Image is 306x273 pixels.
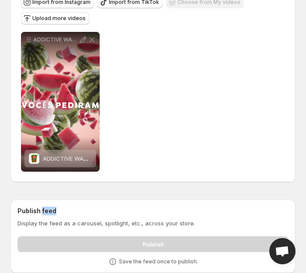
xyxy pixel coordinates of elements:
p: Display the feed as a carousel, spotlight, etc., across your store. [17,219,289,228]
h2: Publish feed [17,207,289,215]
span: ADDICTIVE WATERMELON ALL HAIR TYPES [43,155,159,162]
button: Upload more videos [21,12,89,24]
div: ADDICTIVE WATERMELON ALL HAIR TYPESADDICTIVE WATERMELON ALL HAIR TYPESADDICTIVE WATERMELON ALL HA... [21,32,100,172]
p: Save the feed once to publish. [119,258,198,265]
img: ADDICTIVE WATERMELON ALL HAIR TYPES [29,153,39,164]
p: ADDICTIVE WATERMELON ALL HAIR TYPES [33,36,79,43]
span: Upload more videos [32,15,86,22]
div: Open chat [269,238,296,264]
